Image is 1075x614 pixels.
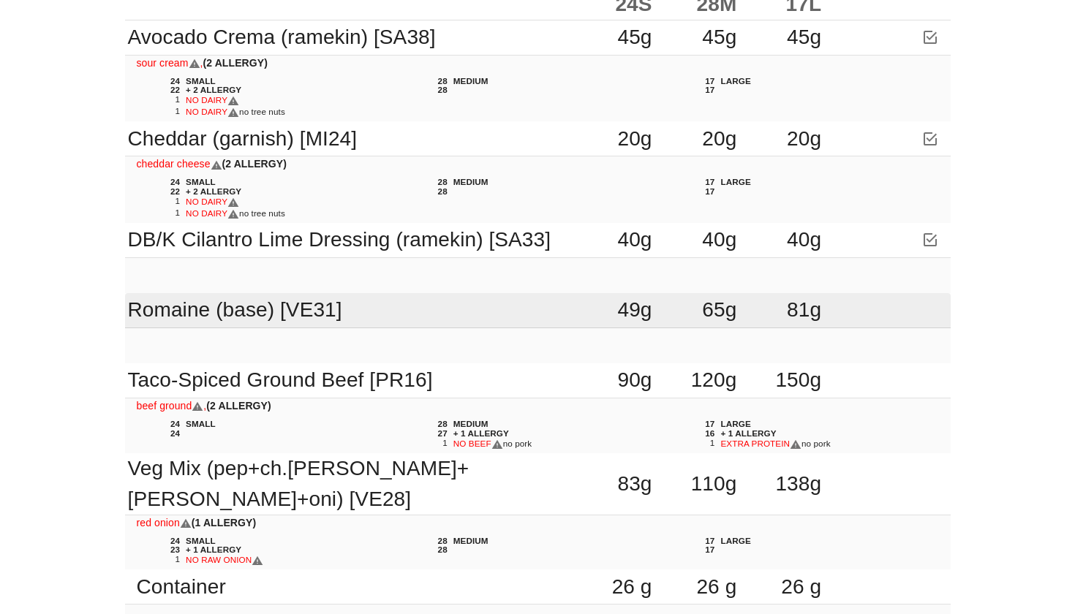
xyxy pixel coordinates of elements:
td: Cheddar (garnish) [MI24] [125,121,579,156]
span: 81g [787,298,821,321]
span: cheddar cheese [137,158,222,170]
span: 120g [691,368,737,391]
div: 28 [407,187,450,197]
div: 1 [140,555,184,566]
div: 24 [140,537,184,546]
div: MEDIUM [450,420,668,429]
div: 1 [140,95,184,107]
span: 110g [691,472,737,495]
div: 28 [407,86,450,95]
span: , [203,400,206,412]
span: NO DAIRY [186,197,239,206]
span: no tree nuts [239,107,285,116]
span: 20g [618,127,652,150]
span: (2 ALLERGY) [222,156,287,172]
div: 24 [140,420,184,429]
span: 49g [618,298,652,321]
div: + 1 ALLERGY [450,429,668,439]
td: Avocado Crema (ramekin) [SA38] [125,20,579,56]
td: Taco-Spiced Ground Beef [PR16] [125,363,579,398]
div: 17 [674,545,718,555]
div: 1 [674,439,718,450]
div: 1 [407,439,450,450]
div: 23 [140,545,184,555]
div: 16 [674,429,718,439]
div: 17 [674,187,718,197]
span: 45g [787,26,821,48]
div: SMALL [183,77,401,86]
span: 90g [618,368,652,391]
div: 28 [407,178,450,187]
div: 17 [674,178,718,187]
span: 40g [787,228,821,251]
div: 17 [674,77,718,86]
div: 28 [407,537,450,546]
div: 28 [407,77,450,86]
span: no pork [503,439,532,448]
div: LARGE [717,77,935,86]
span: 40g [618,228,652,251]
span: 83g [618,472,652,495]
div: MEDIUM [450,77,668,86]
td: 26 g [664,569,749,604]
span: EXTRA PROTEIN [720,439,801,448]
div: + 1 ALLERGY [183,545,401,555]
td: Veg Mix (pep+ch.[PERSON_NAME]+[PERSON_NAME]+oni) [VE28] [125,453,579,515]
div: 24 [140,429,184,439]
span: NO RAW ONION [186,555,263,564]
div: 1 [140,107,184,118]
div: MEDIUM [450,178,668,187]
div: LARGE [717,178,935,187]
span: , [200,57,203,69]
td: DB/K Cilantro Lime Dressing (ramekin) [SA33] [125,223,579,258]
span: 20g [787,127,821,150]
div: 28 [407,420,450,429]
div: 22 [140,187,184,197]
span: NO DAIRY [186,208,239,218]
td: Container [125,569,579,604]
span: 138g [775,472,821,495]
span: no tree nuts [239,208,285,218]
div: LARGE [717,420,935,429]
span: NO DAIRY [186,95,239,105]
div: 1 [140,197,184,208]
div: 17 [674,420,718,429]
span: (2 ALLERGY) [206,398,271,414]
span: NO DAIRY [186,107,239,116]
div: 24 [140,77,184,86]
div: 28 [407,545,450,555]
div: + 1 ALLERGY [717,429,935,439]
div: 17 [674,86,718,95]
div: LARGE [717,537,935,546]
span: no pork [801,439,831,448]
div: 17 [674,537,718,546]
td: Romaine (base) [VE31] [125,293,579,328]
div: 22 [140,86,184,95]
div: SMALL [183,178,401,187]
div: + 2 ALLERGY [183,86,401,95]
td: 26 g [579,569,664,604]
span: 40g [702,228,736,251]
div: SMALL [183,420,401,429]
div: MEDIUM [450,537,668,546]
div: + 2 ALLERGY [183,187,401,197]
span: sour cream [137,57,203,69]
div: SMALL [183,537,401,546]
span: (2 ALLERGY) [203,56,268,71]
div: 24 [140,178,184,187]
span: red onion [137,517,192,528]
div: 27 [407,429,450,439]
span: NO BEEF [453,439,503,448]
span: 150g [775,368,821,391]
span: 20g [702,127,736,150]
span: 45g [618,26,652,48]
td: 26 g [748,569,833,604]
span: 45g [702,26,736,48]
span: 65g [702,298,736,321]
span: beef ground [137,400,207,412]
span: (1 ALLERGY) [192,515,256,531]
div: 1 [140,208,184,220]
